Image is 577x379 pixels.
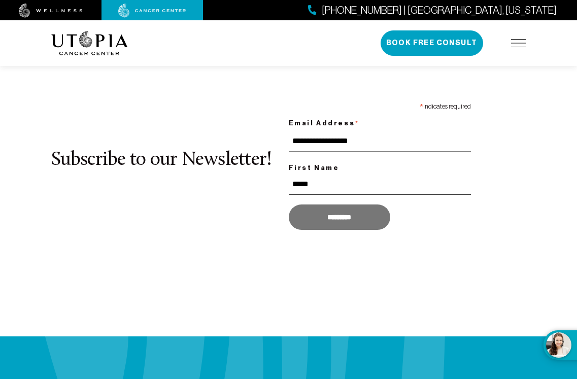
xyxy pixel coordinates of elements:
button: Book Free Consult [381,30,483,56]
label: Email Address [289,113,471,131]
span: [PHONE_NUMBER] | [GEOGRAPHIC_DATA], [US_STATE] [322,3,557,18]
h2: Subscribe to our Newsletter! [51,150,289,171]
div: indicates required [289,98,471,113]
a: [PHONE_NUMBER] | [GEOGRAPHIC_DATA], [US_STATE] [308,3,557,18]
img: cancer center [118,4,186,18]
label: First Name [289,162,471,174]
img: icon-hamburger [511,39,526,47]
img: logo [51,31,128,55]
img: wellness [19,4,83,18]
